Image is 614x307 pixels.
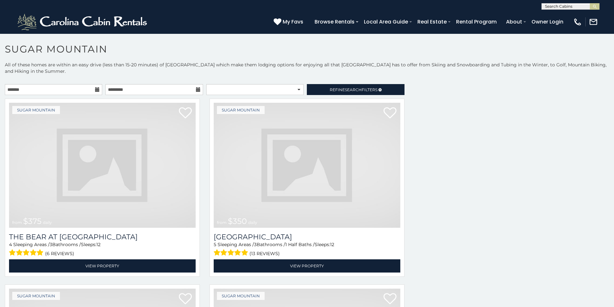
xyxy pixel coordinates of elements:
span: 5 [214,242,216,247]
h3: Grouse Moor Lodge [214,233,400,241]
a: Real Estate [414,16,450,27]
a: Sugar Mountain [217,292,265,300]
span: 4 [9,242,12,247]
a: Sugar Mountain [12,106,60,114]
span: 3 [50,242,52,247]
img: dummy-image.jpg [9,103,196,228]
a: Add to favorites [179,293,192,306]
span: Search [345,87,362,92]
a: Owner Login [528,16,567,27]
a: About [503,16,525,27]
span: $350 [228,216,247,226]
a: Browse Rentals [311,16,358,27]
span: (6 reviews) [45,249,74,258]
span: daily [248,220,257,225]
img: White-1-2.png [16,12,150,32]
h3: The Bear At Sugar Mountain [9,233,196,241]
div: Sleeping Areas / Bathrooms / Sleeps: [9,241,196,258]
a: [GEOGRAPHIC_DATA] [214,233,400,241]
a: My Favs [274,18,305,26]
span: My Favs [283,18,303,26]
span: 1 Half Baths / [285,242,315,247]
a: Add to favorites [384,293,396,306]
a: Local Area Guide [361,16,411,27]
span: Refine Filters [330,87,377,92]
div: Sleeping Areas / Bathrooms / Sleeps: [214,241,400,258]
span: daily [43,220,52,225]
a: Add to favorites [384,107,396,120]
span: from [217,220,227,225]
a: The Bear At [GEOGRAPHIC_DATA] [9,233,196,241]
a: Sugar Mountain [12,292,60,300]
img: dummy-image.jpg [214,103,400,228]
a: RefineSearchFilters [307,84,404,95]
a: View Property [9,259,196,273]
span: from [12,220,22,225]
a: Sugar Mountain [217,106,265,114]
span: 12 [330,242,334,247]
a: from $375 daily [9,103,196,228]
span: 3 [254,242,257,247]
img: mail-regular-white.png [589,17,598,26]
span: $375 [23,216,42,226]
a: from $350 daily [214,103,400,228]
a: Rental Program [453,16,500,27]
span: 12 [96,242,101,247]
a: View Property [214,259,400,273]
img: phone-regular-white.png [573,17,582,26]
span: (13 reviews) [249,249,280,258]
